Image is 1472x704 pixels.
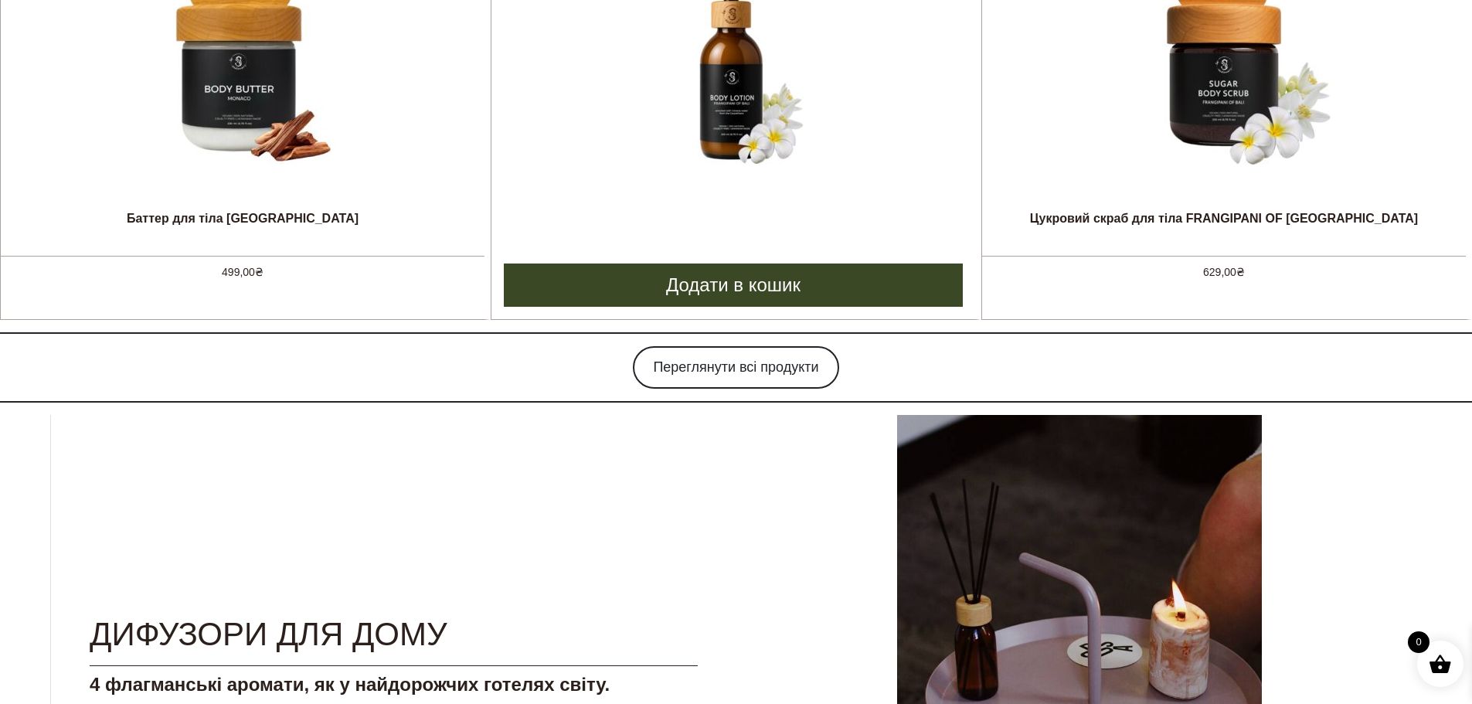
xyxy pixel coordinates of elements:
[255,266,263,278] span: ₴
[1408,631,1430,653] span: 0
[633,346,838,389] a: Переглянути всі продукти
[1203,266,1245,278] span: 629,00
[90,616,447,652] a: Дифузори для дому
[222,266,263,278] span: 499,00
[504,264,963,307] a: Додати в кошик: “Лосьйон для тіла FRANGIPANI OF BALI”
[1236,266,1245,278] span: ₴
[1030,211,1418,242] div: Цукровий скраб для тіла FRANGIPANI OF [GEOGRAPHIC_DATA]
[90,674,610,695] strong: 4 флагманські аромати, як у найдорожчих готелях світу.
[127,211,359,242] div: Баттер для тіла [GEOGRAPHIC_DATA]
